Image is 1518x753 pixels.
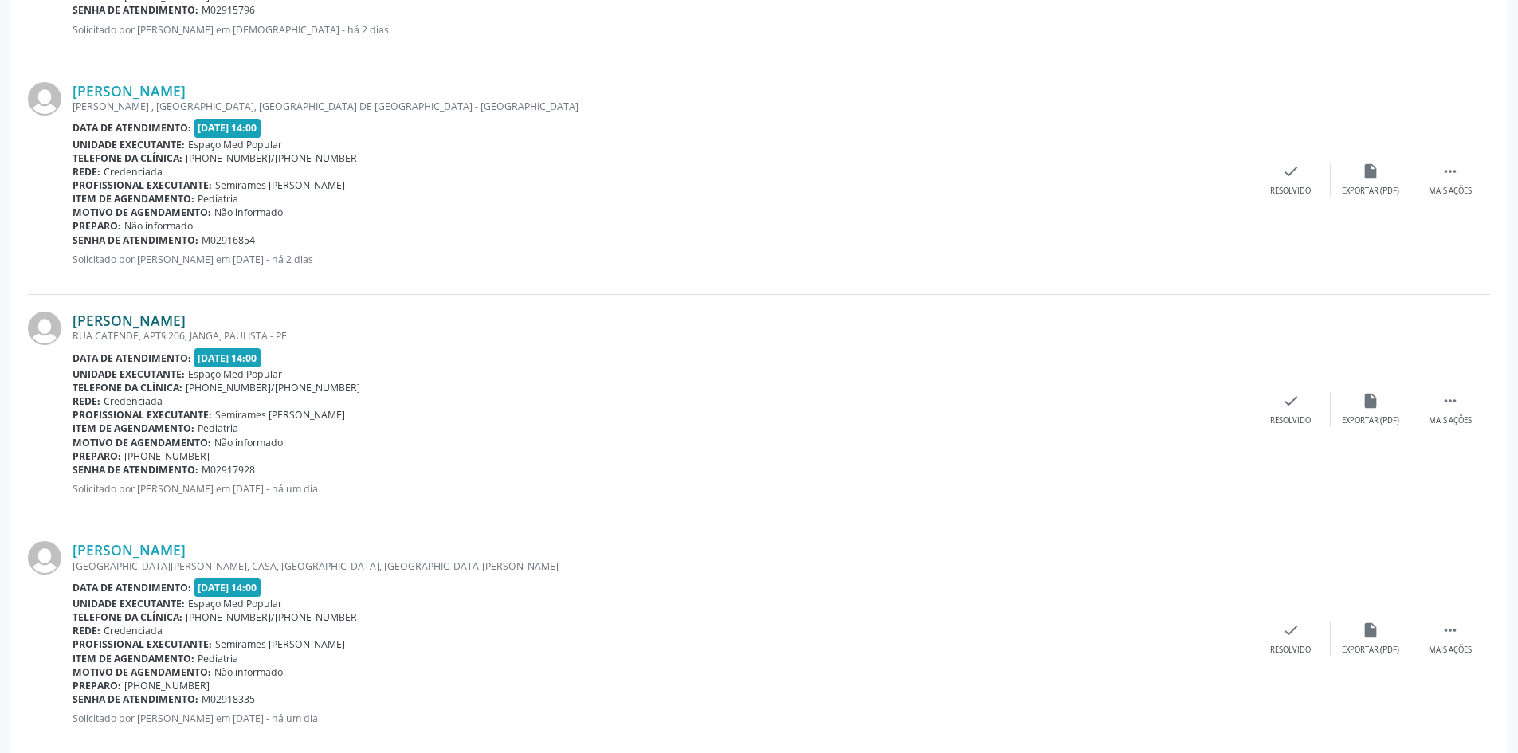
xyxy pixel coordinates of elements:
span: Espaço Med Popular [188,367,282,381]
b: Data de atendimento: [73,351,191,365]
div: RUA CATENDE, APT§ 206, JANGA, PAULISTA - PE [73,329,1251,343]
span: Espaço Med Popular [188,138,282,151]
div: Exportar (PDF) [1342,645,1399,656]
p: Solicitado por [PERSON_NAME] em [DEMOGRAPHIC_DATA] - há 2 dias [73,23,1251,37]
img: img [28,82,61,116]
b: Data de atendimento: [73,121,191,135]
i: insert_drive_file [1362,622,1379,639]
span: [PHONE_NUMBER]/[PHONE_NUMBER] [186,610,360,624]
span: Credenciada [104,165,163,178]
div: Exportar (PDF) [1342,186,1399,197]
div: [GEOGRAPHIC_DATA][PERSON_NAME], CASA, [GEOGRAPHIC_DATA], [GEOGRAPHIC_DATA][PERSON_NAME] [73,559,1251,573]
span: M02917928 [202,463,255,477]
b: Unidade executante: [73,367,185,381]
span: [DATE] 14:00 [194,578,261,597]
a: [PERSON_NAME] [73,82,186,100]
i: insert_drive_file [1362,163,1379,180]
i:  [1442,622,1459,639]
b: Profissional executante: [73,178,212,192]
b: Preparo: [73,449,121,463]
span: Não informado [214,436,283,449]
b: Motivo de agendamento: [73,436,211,449]
b: Telefone da clínica: [73,151,182,165]
b: Preparo: [73,679,121,692]
b: Item de agendamento: [73,422,194,435]
div: Resolvido [1270,415,1311,426]
span: Pediatria [198,192,238,206]
span: Não informado [214,206,283,219]
div: Mais ações [1429,186,1472,197]
b: Profissional executante: [73,637,212,651]
span: Semirames [PERSON_NAME] [215,408,345,422]
span: Semirames [PERSON_NAME] [215,178,345,192]
span: M02915796 [202,3,255,17]
div: Resolvido [1270,645,1311,656]
b: Rede: [73,165,100,178]
span: Não informado [124,219,193,233]
div: Mais ações [1429,415,1472,426]
p: Solicitado por [PERSON_NAME] em [DATE] - há um dia [73,482,1251,496]
p: Solicitado por [PERSON_NAME] em [DATE] - há um dia [73,712,1251,725]
div: Exportar (PDF) [1342,415,1399,426]
p: Solicitado por [PERSON_NAME] em [DATE] - há 2 dias [73,253,1251,266]
b: Senha de atendimento: [73,233,198,247]
b: Unidade executante: [73,138,185,151]
span: [PHONE_NUMBER]/[PHONE_NUMBER] [186,151,360,165]
b: Senha de atendimento: [73,692,198,706]
span: [PHONE_NUMBER] [124,449,210,463]
span: Pediatria [198,422,238,435]
b: Senha de atendimento: [73,3,198,17]
b: Data de atendimento: [73,581,191,594]
span: [PHONE_NUMBER]/[PHONE_NUMBER] [186,381,360,394]
b: Senha de atendimento: [73,463,198,477]
i:  [1442,163,1459,180]
b: Motivo de agendamento: [73,206,211,219]
a: [PERSON_NAME] [73,312,186,329]
a: [PERSON_NAME] [73,541,186,559]
span: M02918335 [202,692,255,706]
b: Telefone da clínica: [73,610,182,624]
img: img [28,312,61,345]
b: Item de agendamento: [73,652,194,665]
i: check [1282,392,1300,410]
b: Rede: [73,394,100,408]
b: Motivo de agendamento: [73,665,211,679]
span: Espaço Med Popular [188,597,282,610]
b: Profissional executante: [73,408,212,422]
span: Credenciada [104,624,163,637]
b: Preparo: [73,219,121,233]
span: [DATE] 14:00 [194,119,261,137]
span: Semirames [PERSON_NAME] [215,637,345,651]
b: Telefone da clínica: [73,381,182,394]
span: Pediatria [198,652,238,665]
i: check [1282,163,1300,180]
b: Rede: [73,624,100,637]
i: check [1282,622,1300,639]
span: Credenciada [104,394,163,408]
span: M02916854 [202,233,255,247]
b: Unidade executante: [73,597,185,610]
div: [PERSON_NAME] , [GEOGRAPHIC_DATA], [GEOGRAPHIC_DATA] DE [GEOGRAPHIC_DATA] - [GEOGRAPHIC_DATA] [73,100,1251,113]
i: insert_drive_file [1362,392,1379,410]
div: Resolvido [1270,186,1311,197]
img: img [28,541,61,575]
span: [DATE] 14:00 [194,348,261,367]
span: [PHONE_NUMBER] [124,679,210,692]
b: Item de agendamento: [73,192,194,206]
i:  [1442,392,1459,410]
div: Mais ações [1429,645,1472,656]
span: Não informado [214,665,283,679]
